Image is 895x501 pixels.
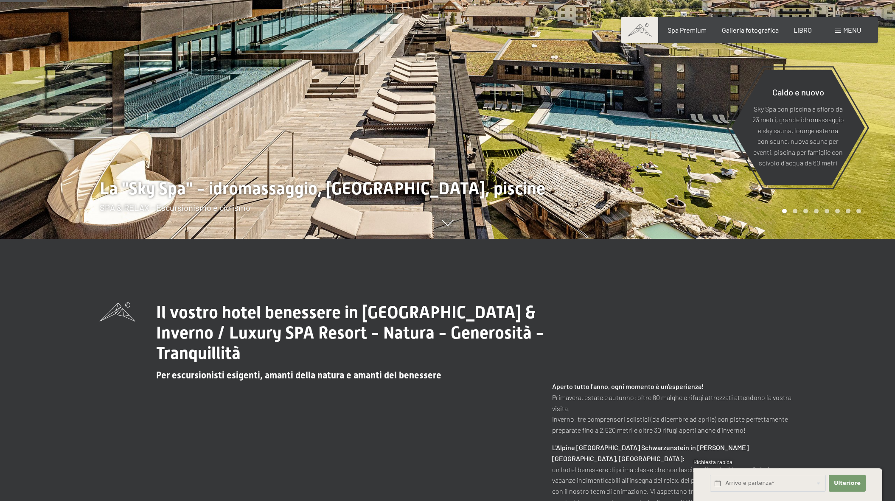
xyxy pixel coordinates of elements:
button: Ulteriore [829,475,865,492]
font: Inverno: tre comprensori sciistici (da dicembre ad aprile) con piste perfettamente preparate fino... [552,415,788,434]
font: Sky Spa con piscina a sfioro da 23 metri, grande idromassaggio e sky sauna, lounge esterna con sa... [752,104,844,167]
a: Galleria fotografica [722,26,779,34]
font: Aperto tutto l'anno, ogni momento è un'esperienza! [552,382,704,390]
div: Carosello Pagina 7 [846,209,850,213]
div: Paginazione carosello [779,209,861,213]
a: LIBRO [794,26,812,34]
div: Pagina 3 della giostra [803,209,808,213]
div: Carosello Pagina 2 [793,209,797,213]
font: Richiesta rapida [693,459,732,465]
font: menu [843,26,861,34]
font: Il vostro hotel benessere in [GEOGRAPHIC_DATA] & Inverno / Luxury SPA Resort - Natura - Generosit... [156,302,544,363]
font: L'Alpine [GEOGRAPHIC_DATA] Schwarzenstein in [PERSON_NAME][GEOGRAPHIC_DATA], [GEOGRAPHIC_DATA]: [552,443,749,462]
div: Pagina 6 della giostra [835,209,840,213]
div: Pagina 5 della giostra [825,209,829,213]
a: Spa Premium [668,26,707,34]
font: Caldo e nuovo [772,87,824,97]
div: Pagina 8 della giostra [856,209,861,213]
font: Ulteriore [834,480,861,486]
a: Caldo e nuovo Sky Spa con piscina a sfioro da 23 metri, grande idromassaggio e sky sauna, lounge ... [731,69,865,186]
font: Per escursionisti esigenti, amanti della natura e amanti del benessere [156,370,441,381]
div: Pagina Carosello 1 (Diapositiva corrente) [782,209,787,213]
font: Primavera, estate e autunno: oltre 80 malghe e rifugi attrezzati attendono la vostra visita. [552,393,791,412]
div: Pagina 4 del carosello [814,209,819,213]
